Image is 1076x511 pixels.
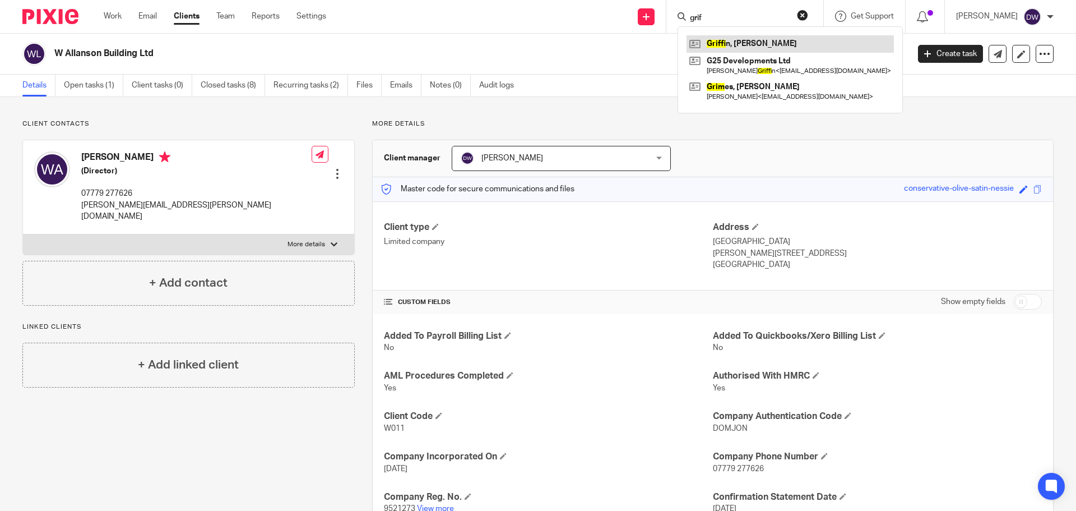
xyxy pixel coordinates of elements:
span: Yes [713,384,725,392]
a: Team [216,11,235,22]
p: Linked clients [22,323,355,332]
span: W011 [384,425,405,432]
a: Details [22,75,55,96]
p: Master code for secure communications and files [381,183,574,195]
h4: Company Authentication Code [713,411,1042,422]
span: [PERSON_NAME] [481,154,543,162]
a: Work [104,11,122,22]
label: Show empty fields [941,296,1005,307]
h4: Authorised With HMRC [713,370,1042,382]
p: [GEOGRAPHIC_DATA] [713,236,1042,247]
p: [PERSON_NAME] [956,11,1018,22]
h3: Client manager [384,153,440,164]
h4: + Add contact [149,274,228,292]
p: [PERSON_NAME][STREET_ADDRESS] [713,248,1042,259]
a: Emails [390,75,421,96]
img: svg%3E [34,151,70,187]
a: Notes (0) [430,75,471,96]
h4: Company Reg. No. [384,491,713,503]
a: Email [138,11,157,22]
h4: [PERSON_NAME] [81,151,312,165]
span: No [384,344,394,352]
h5: (Director) [81,165,312,177]
h4: Client type [384,222,713,233]
span: 07779 277626 [713,465,764,473]
span: Get Support [851,12,894,20]
h4: Address [713,222,1042,233]
span: [DATE] [384,465,407,473]
span: DOMJON [713,425,748,432]
p: Client contacts [22,119,355,128]
a: Audit logs [479,75,522,96]
a: Open tasks (1) [64,75,123,96]
h4: + Add linked client [138,356,239,374]
img: svg%3E [22,42,46,66]
h4: Added To Payroll Billing List [384,330,713,342]
h4: Client Code [384,411,713,422]
a: Create task [918,45,983,63]
a: Files [356,75,382,96]
p: 07779 277626 [81,188,312,199]
p: Limited company [384,236,713,247]
img: svg%3E [1023,8,1041,26]
input: Search [689,13,790,24]
a: Recurring tasks (2) [273,75,348,96]
p: More details [372,119,1054,128]
div: conservative-olive-satin-nessie [904,183,1014,196]
h4: Company Incorporated On [384,451,713,463]
a: Closed tasks (8) [201,75,265,96]
a: Clients [174,11,200,22]
p: [GEOGRAPHIC_DATA] [713,259,1042,270]
img: Pixie [22,9,78,24]
h2: W Allanson Building Ltd [54,48,732,59]
a: Settings [296,11,326,22]
h4: CUSTOM FIELDS [384,298,713,307]
span: Yes [384,384,396,392]
button: Clear [797,10,808,21]
img: svg%3E [461,151,474,165]
span: No [713,344,723,352]
p: More details [287,240,325,249]
a: Reports [252,11,280,22]
p: [PERSON_NAME][EMAIL_ADDRESS][PERSON_NAME][DOMAIN_NAME] [81,200,312,223]
i: Primary [159,151,170,163]
a: Client tasks (0) [132,75,192,96]
h4: Company Phone Number [713,451,1042,463]
h4: Confirmation Statement Date [713,491,1042,503]
h4: AML Procedures Completed [384,370,713,382]
h4: Added To Quickbooks/Xero Billing List [713,330,1042,342]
